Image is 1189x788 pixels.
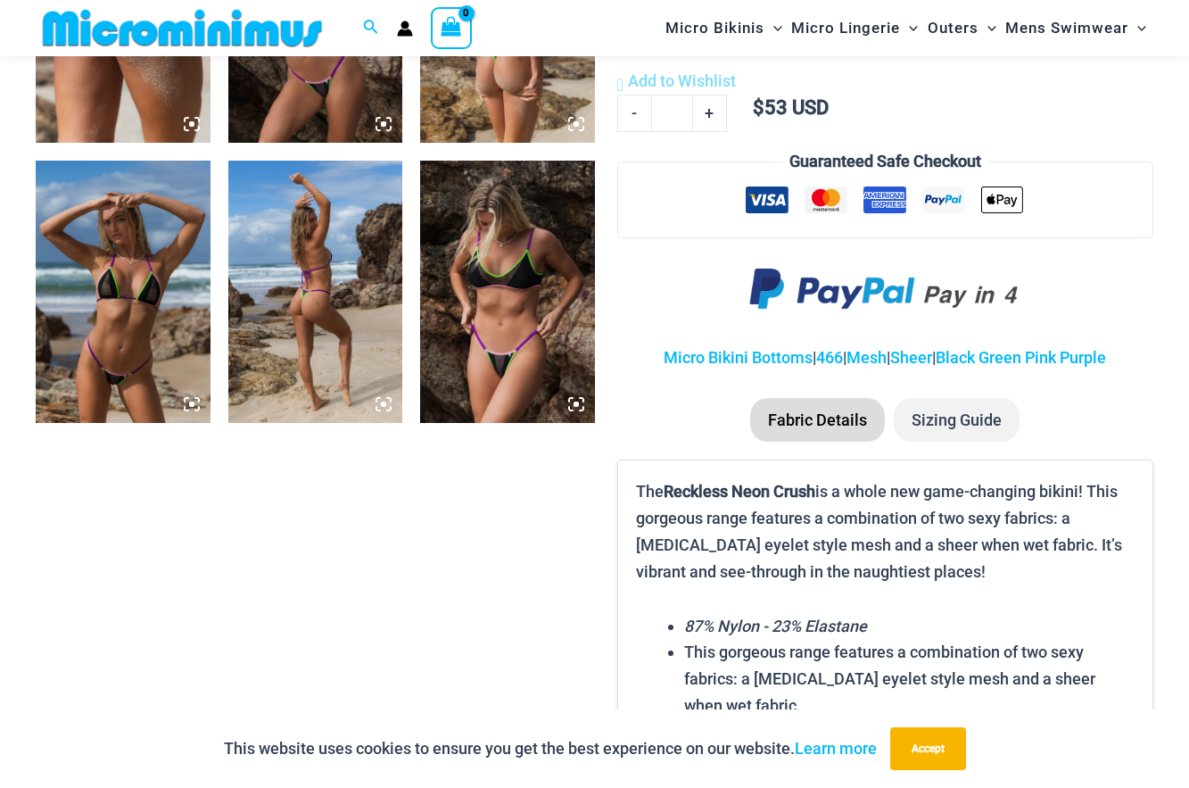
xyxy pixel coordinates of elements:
nav: Site Navigation [658,3,1153,54]
a: Micro Bikini Bottoms [664,348,813,367]
a: Search icon link [363,17,379,39]
span: Menu Toggle [978,5,996,51]
em: 87% Nylon - 23% Elastane [684,617,867,635]
a: Sheer [890,348,932,367]
a: Purple [1060,348,1106,367]
a: Add to Wishlist [617,68,736,95]
span: Micro Lingerie [791,5,900,51]
span: Menu Toggle [1128,5,1146,51]
p: | | | | [617,344,1153,371]
a: Mesh [846,348,887,367]
a: OutersMenu ToggleMenu Toggle [923,5,1001,51]
a: Micro BikinisMenu ToggleMenu Toggle [661,5,787,51]
a: Learn more [795,739,877,758]
span: Menu Toggle [764,5,782,51]
span: Micro Bikinis [665,5,764,51]
span: Outers [928,5,978,51]
li: Sizing Guide [894,398,1020,443]
bdi: 53 USD [753,96,829,119]
a: Green [978,348,1021,367]
p: The is a whole new game-changing bikini! This gorgeous range features a combination of two sexy f... [636,478,1135,585]
a: View Shopping Cart, empty [431,7,472,48]
span: $ [753,96,764,119]
a: - [617,95,651,132]
img: Reckless Neon Crush Black Neon 306 Tri Top 466 Thong [228,161,403,422]
a: Pink [1025,348,1056,367]
img: Reckless Neon Crush Black Neon 306 Tri Top 466 Thong [36,161,211,422]
li: This gorgeous range features a combination of two sexy fabrics: a [MEDICAL_DATA] eyelet style mes... [684,639,1135,718]
input: Product quantity [651,95,693,132]
a: Mens SwimwearMenu ToggleMenu Toggle [1001,5,1151,51]
span: Mens Swimwear [1005,5,1128,51]
b: Reckless Neon Crush [664,482,815,501]
p: This website uses cookies to ensure you get the best experience on our website. [224,735,877,762]
a: + [693,95,727,132]
legend: Guaranteed Safe Checkout [782,148,988,175]
a: Black [936,348,975,367]
button: Accept [890,727,966,770]
a: Account icon link [397,21,413,37]
span: Add to Wishlist [628,71,736,90]
img: MM SHOP LOGO FLAT [36,8,329,48]
a: 466 [816,348,843,367]
li: Fabric Details [750,398,885,443]
span: Menu Toggle [900,5,918,51]
a: Micro LingerieMenu ToggleMenu Toggle [787,5,922,51]
img: Reckless Neon Crush Black Neon 349 Crop Top 466 Thong [420,161,595,422]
